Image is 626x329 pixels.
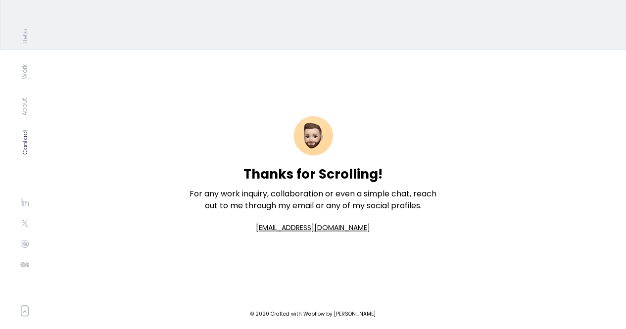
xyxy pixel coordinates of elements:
p: © 2020 Crafted with Webflow by [PERSON_NAME] [250,308,376,320]
img: nadav papay [293,116,333,155]
a: Contact [20,130,30,155]
a: [EMAIL_ADDRESS][DOMAIN_NAME] [256,223,370,233]
a: Work [20,64,30,79]
p: For any work inquiry, collaboration or even a simple chat, reach out to me through my email or an... [185,188,442,212]
h2: Thanks for Scrolling! [243,165,383,183]
a: About [20,98,30,116]
a: Hello [20,29,30,44]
